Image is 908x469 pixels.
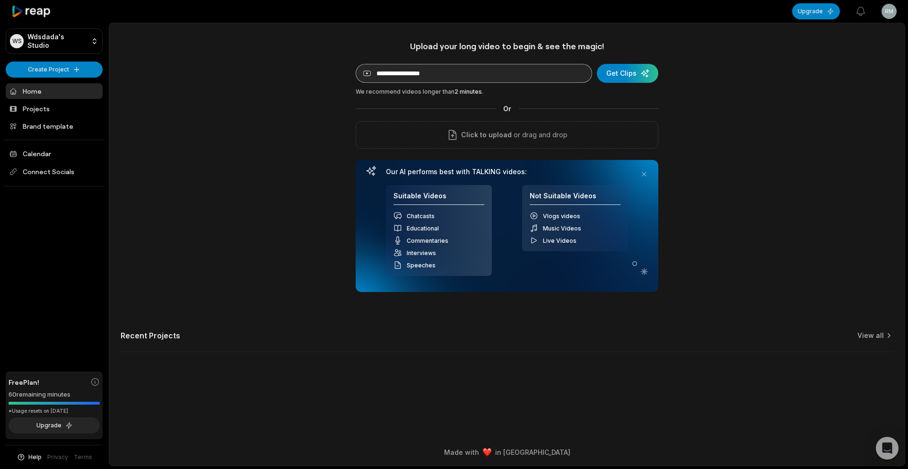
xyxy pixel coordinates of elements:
[28,453,42,461] span: Help
[6,118,103,134] a: Brand template
[9,390,100,399] div: 60 remaining minutes
[792,3,840,19] button: Upgrade
[597,64,658,83] button: Get Clips
[9,407,100,415] div: *Usage resets on [DATE]
[857,331,884,340] a: View all
[9,417,100,434] button: Upgrade
[543,212,580,220] span: Vlogs videos
[407,237,448,244] span: Commentaries
[17,453,42,461] button: Help
[121,331,180,340] h2: Recent Projects
[10,34,24,48] div: WS
[6,101,103,116] a: Projects
[47,453,68,461] a: Privacy
[6,163,103,180] span: Connect Socials
[407,212,435,220] span: Chatcasts
[461,129,512,141] span: Click to upload
[118,447,896,457] div: Made with in [GEOGRAPHIC_DATA]
[407,262,436,269] span: Speeches
[74,453,92,461] a: Terms
[393,192,484,205] h4: Suitable Videos
[407,249,436,257] span: Interviews
[356,88,658,96] div: We recommend videos longer than .
[543,225,581,232] span: Music Videos
[530,192,620,205] h4: Not Suitable Videos
[407,225,439,232] span: Educational
[496,104,519,114] span: Or
[6,146,103,161] a: Calendar
[6,62,103,78] button: Create Project
[356,41,658,52] h1: Upload your long video to begin & see the magic!
[543,237,576,244] span: Live Videos
[6,83,103,99] a: Home
[9,377,39,387] span: Free Plan!
[454,88,482,95] span: 2 minutes
[386,168,628,176] h3: Our AI performs best with TALKING videos:
[876,437,899,460] div: Open Intercom Messenger
[512,129,567,141] p: or drag and drop
[483,448,491,457] img: heart emoji
[27,33,87,50] p: Wdsdada's Studio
